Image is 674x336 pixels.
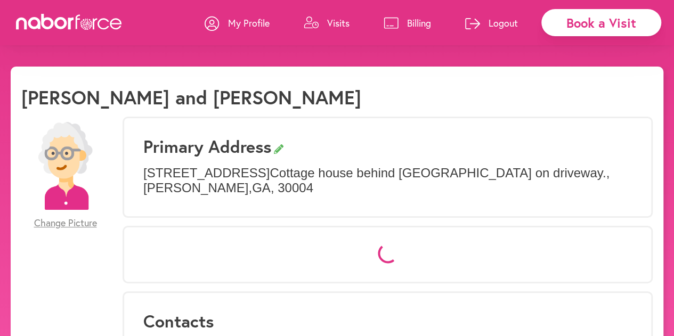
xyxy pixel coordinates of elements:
p: My Profile [228,17,270,29]
a: Logout [465,7,518,39]
h3: Contacts [143,311,632,331]
img: efc20bcf08b0dac87679abea64c1faab.png [21,122,109,210]
p: Visits [327,17,350,29]
h3: Primary Address [143,136,632,157]
a: Visits [304,7,350,39]
p: Billing [407,17,431,29]
div: Book a Visit [541,9,661,36]
p: [STREET_ADDRESS] Cottage house behind [GEOGRAPHIC_DATA] on driveway. , [PERSON_NAME] , GA , 30004 [143,166,632,196]
a: Billing [384,7,431,39]
a: My Profile [205,7,270,39]
h1: [PERSON_NAME] and [PERSON_NAME] [21,86,361,109]
p: Logout [489,17,518,29]
span: Change Picture [34,217,97,229]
